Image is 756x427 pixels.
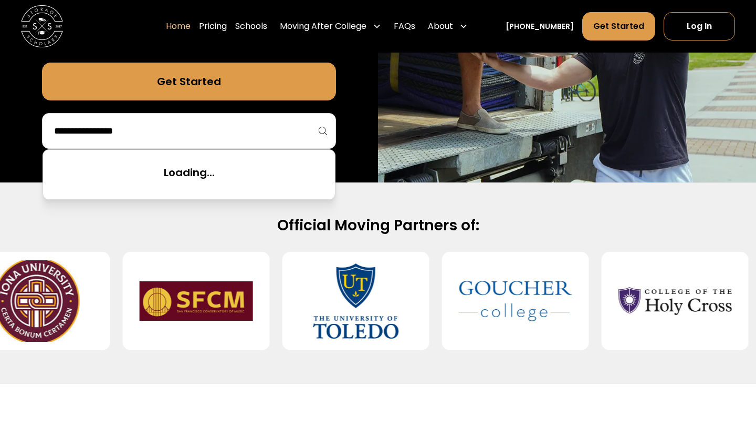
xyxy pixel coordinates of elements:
a: Get Started [582,12,655,40]
a: FAQs [394,12,415,41]
div: Moving After College [276,12,385,41]
a: home [21,5,63,47]
div: About [428,20,453,33]
div: About [424,12,472,41]
a: Get Started [42,63,336,100]
a: [PHONE_NUMBER] [506,21,574,32]
img: College of the Holy Cross [618,260,732,342]
h2: Official Moving Partners of: [42,216,714,235]
a: Log In [664,12,735,40]
img: University of Toledo [299,260,413,342]
img: Goucher College [459,260,572,342]
a: Pricing [199,12,227,41]
a: Schools [235,12,267,41]
div: Moving After College [280,20,366,33]
a: Home [166,12,191,41]
img: Storage Scholars main logo [21,5,63,47]
img: San Francisco Conservatory of Music [140,260,253,342]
